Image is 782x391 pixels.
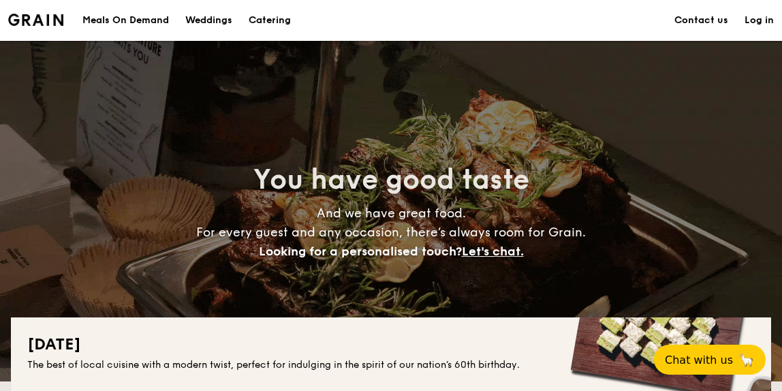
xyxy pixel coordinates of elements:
[196,206,586,259] span: And we have great food. For every guest and any occasion, there’s always room for Grain.
[259,244,462,259] span: Looking for a personalised touch?
[738,352,755,368] span: 🦙
[654,345,766,375] button: Chat with us🦙
[253,163,529,196] span: You have good taste
[462,244,524,259] span: Let's chat.
[27,358,755,372] div: The best of local cuisine with a modern twist, perfect for indulging in the spirit of our nation’...
[8,14,63,26] a: Logotype
[8,14,63,26] img: Grain
[665,354,733,366] span: Chat with us
[27,334,755,356] h2: [DATE]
